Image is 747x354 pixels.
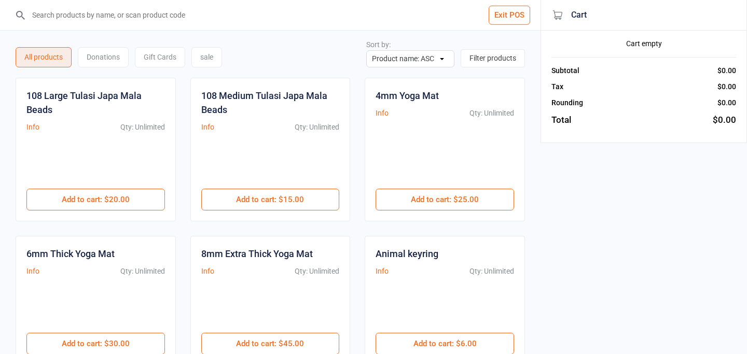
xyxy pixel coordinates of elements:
div: Qty: Unlimited [295,122,339,133]
div: Animal keyring [376,247,438,261]
button: Add to cart: $15.00 [201,189,340,210]
div: Qty: Unlimited [295,266,339,277]
button: Filter products [461,49,525,67]
div: 6mm Thick Yoga Mat [26,247,115,261]
div: Rounding [551,97,583,108]
div: 108 Large Tulasi Japa Mala Beads [26,89,165,117]
div: 108 Medium Tulasi Japa Mala Beads [201,89,340,117]
div: Total [551,114,571,127]
button: Add to cart: $20.00 [26,189,165,210]
button: Info [201,122,214,133]
div: Donations [78,47,129,67]
div: $0.00 [717,65,736,76]
button: Info [376,266,389,277]
div: Cart empty [551,38,736,49]
div: Qty: Unlimited [469,266,514,277]
div: Subtotal [551,65,579,76]
div: Qty: Unlimited [120,266,165,277]
button: Info [376,108,389,119]
button: Info [26,122,39,133]
div: Qty: Unlimited [120,122,165,133]
label: Sort by: [366,40,391,49]
button: Exit POS [489,6,530,25]
div: Qty: Unlimited [469,108,514,119]
div: sale [191,47,222,67]
div: $0.00 [717,97,736,108]
div: 8mm Extra Thick Yoga Mat [201,247,313,261]
button: Add to cart: $25.00 [376,189,514,210]
div: $0.00 [713,114,736,127]
button: Info [201,266,214,277]
div: $0.00 [717,81,736,92]
button: Info [26,266,39,277]
div: 4mm Yoga Mat [376,89,439,103]
div: Tax [551,81,563,92]
div: All products [16,47,72,67]
div: Gift Cards [135,47,185,67]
